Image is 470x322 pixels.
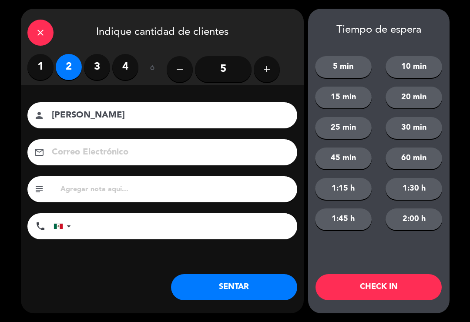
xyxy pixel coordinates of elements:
[254,56,280,82] button: add
[60,183,291,195] input: Agregar nota aquí...
[315,148,372,169] button: 45 min
[138,54,167,84] div: ó
[54,214,74,239] div: Mexico (México): +52
[34,184,44,195] i: subject
[386,148,442,169] button: 60 min
[51,145,286,160] input: Correo Electrónico
[315,56,372,78] button: 5 min
[35,27,46,38] i: close
[34,147,44,158] i: email
[84,54,110,80] label: 3
[315,208,372,230] button: 1:45 h
[27,54,54,80] label: 1
[315,178,372,200] button: 1:15 h
[35,221,46,231] i: phone
[316,274,442,300] button: CHECK IN
[386,56,442,78] button: 10 min
[308,24,450,37] div: Tiempo de espera
[167,56,193,82] button: remove
[315,117,372,139] button: 25 min
[262,64,272,74] i: add
[56,54,82,80] label: 2
[315,87,372,108] button: 15 min
[171,274,297,300] button: SENTAR
[386,178,442,200] button: 1:30 h
[386,117,442,139] button: 30 min
[51,108,286,123] input: Nombre del cliente
[386,87,442,108] button: 20 min
[112,54,138,80] label: 4
[21,9,304,54] div: Indique cantidad de clientes
[175,64,185,74] i: remove
[386,208,442,230] button: 2:00 h
[34,110,44,121] i: person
